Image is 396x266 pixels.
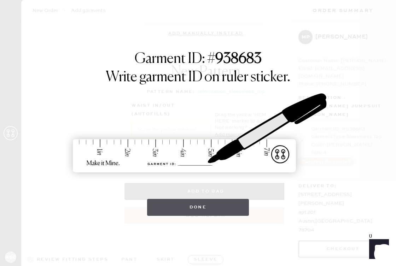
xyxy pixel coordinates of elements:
button: Done [147,199,249,216]
strong: 938683 [215,52,262,66]
h1: Write garment ID on ruler sticker. [106,69,290,86]
h1: Garment ID: # [135,51,262,69]
img: ruler-sticker-sharpie.svg [65,75,331,192]
iframe: Front Chat [362,234,393,265]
